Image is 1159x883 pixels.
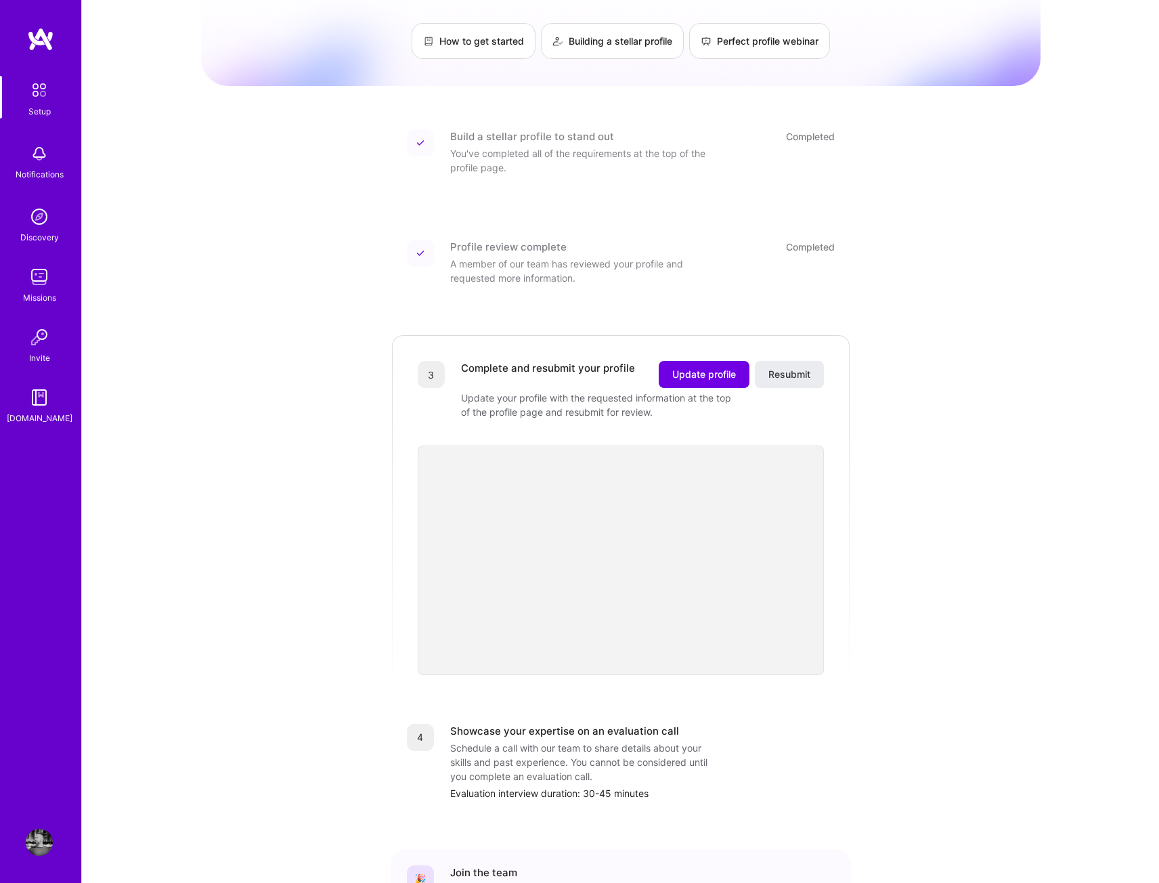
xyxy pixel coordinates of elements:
[450,865,517,880] div: Join the team
[755,361,824,388] button: Resubmit
[29,351,50,365] div: Invite
[27,27,54,51] img: logo
[26,263,53,290] img: teamwork
[418,361,445,388] div: 3
[701,36,712,47] img: Perfect profile webinar
[450,741,721,783] div: Schedule a call with our team to share details about your skills and past experience. You cannot ...
[20,230,59,244] div: Discovery
[659,361,749,388] button: Update profile
[786,129,835,144] div: Completed
[407,724,434,751] div: 4
[26,324,53,351] img: Invite
[26,829,53,856] img: User Avatar
[26,384,53,411] img: guide book
[786,240,835,254] div: Completed
[23,290,56,305] div: Missions
[412,23,535,59] a: How to get started
[461,361,635,388] div: Complete and resubmit your profile
[672,368,736,381] span: Update profile
[450,129,614,144] div: Build a stellar profile to stand out
[423,36,434,47] img: How to get started
[552,36,563,47] img: Building a stellar profile
[541,23,684,59] a: Building a stellar profile
[26,203,53,230] img: discovery
[450,786,835,800] div: Evaluation interview duration: 30-45 minutes
[25,76,53,104] img: setup
[16,167,64,181] div: Notifications
[689,23,830,59] a: Perfect profile webinar
[28,104,51,119] div: Setup
[418,446,824,675] iframe: video
[450,146,721,175] div: You've completed all of the requirements at the top of the profile page.
[416,139,424,147] img: Completed
[450,240,567,254] div: Profile review complete
[26,140,53,167] img: bell
[450,257,721,285] div: A member of our team has reviewed your profile and requested more information.
[768,368,810,381] span: Resubmit
[450,724,679,738] div: Showcase your expertise on an evaluation call
[416,249,424,257] img: Completed
[461,391,732,419] div: Update your profile with the requested information at the top of the profile page and resubmit fo...
[22,829,56,856] a: User Avatar
[7,411,72,425] div: [DOMAIN_NAME]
